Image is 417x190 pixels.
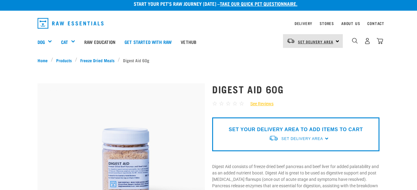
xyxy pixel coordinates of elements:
[352,38,358,44] img: home-icon-1@2x.png
[219,100,224,107] span: ☆
[229,126,363,133] p: SET YOUR DELIVERY AREA TO ADD ITEMS TO CART
[176,30,201,54] a: Vethub
[287,38,295,44] img: van-moving.png
[38,57,379,63] nav: breadcrumbs
[212,84,379,95] h1: Digest Aid 60g
[298,41,333,43] span: Set Delivery Area
[38,18,103,29] img: Raw Essentials Logo
[120,30,176,54] a: Get started with Raw
[212,100,217,107] span: ☆
[320,22,334,24] a: Stores
[367,22,384,24] a: Contact
[220,2,297,5] a: take our quick pet questionnaire.
[61,38,68,45] a: Cat
[232,100,238,107] span: ☆
[80,30,120,54] a: Raw Education
[377,38,383,44] img: home-icon@2x.png
[33,16,384,31] nav: dropdown navigation
[269,135,278,142] img: van-moving.png
[226,100,231,107] span: ☆
[281,137,323,141] span: Set Delivery Area
[364,38,371,44] img: user.png
[341,22,360,24] a: About Us
[295,22,312,24] a: Delivery
[77,57,118,63] a: Freeze Dried Meals
[53,57,75,63] a: Products
[239,100,244,107] span: ☆
[244,101,274,107] a: See Reviews
[38,57,51,63] a: Home
[38,38,45,45] a: Dog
